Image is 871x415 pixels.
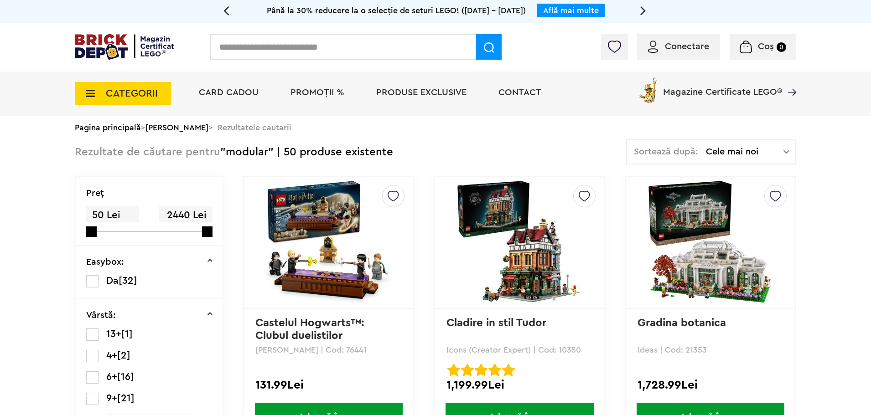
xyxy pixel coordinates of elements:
div: 1,199.99Lei [446,379,593,391]
a: Cladire in stil Tudor [446,318,546,328]
p: Ideas | Cod: 21353 [638,346,784,354]
span: [2] [117,350,130,360]
span: [21] [117,393,135,403]
img: Castelul Hogwarts™: Clubul duelistilor [265,179,393,307]
a: Contact [498,88,541,97]
div: > > Rezultatele cautarii [75,116,796,139]
p: Vârstă: [86,311,116,320]
span: Magazine Certificate LEGO® [663,76,782,97]
a: Produse exclusive [376,88,467,97]
span: 2440 Lei [159,206,212,224]
span: 9+ [106,393,117,403]
small: 0 [777,42,786,52]
a: PROMOȚII % [290,88,344,97]
a: Pagina principală [75,123,141,132]
span: Coș [758,42,774,51]
img: Evaluare cu stele [502,364,515,376]
img: Evaluare cu stele [488,364,501,376]
p: [PERSON_NAME] | Cod: 76441 [255,346,402,354]
span: [1] [121,329,133,339]
img: Evaluare cu stele [447,364,460,376]
p: Icons (Creator Expert) | Cod: 10350 [446,346,593,354]
span: Rezultate de căutare pentru [75,147,220,158]
span: Până la 30% reducere la o selecție de seturi LEGO! ([DATE] - [DATE]) [267,6,526,15]
a: Magazine Certificate LEGO® [782,76,796,85]
span: CATEGORII [106,88,158,98]
span: Cele mai noi [706,147,783,156]
p: Easybox: [86,257,124,266]
span: 50 Lei [86,206,139,224]
a: [PERSON_NAME] [145,123,208,132]
span: Conectare [665,42,709,51]
span: 13+ [106,329,121,339]
div: "modular" | 50 produse existente [75,139,393,165]
div: 1,728.99Lei [638,379,784,391]
img: Evaluare cu stele [475,364,487,376]
a: Află mai multe [543,6,599,15]
span: 4+ [106,350,117,360]
a: Gradina botanica [638,318,726,328]
span: [16] [117,372,134,382]
span: Sortează după: [634,147,698,156]
p: Preţ [86,189,104,198]
img: Gradina botanica [647,179,774,307]
a: Castelul Hogwarts™: Clubul duelistilor [255,318,368,341]
a: Conectare [648,42,709,51]
a: Card Cadou [199,88,259,97]
span: 6+ [106,372,117,382]
img: Cladire in stil Tudor [456,179,583,307]
span: Da [106,276,119,286]
span: [32] [119,276,137,286]
div: 131.99Lei [255,379,402,391]
img: Evaluare cu stele [461,364,474,376]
